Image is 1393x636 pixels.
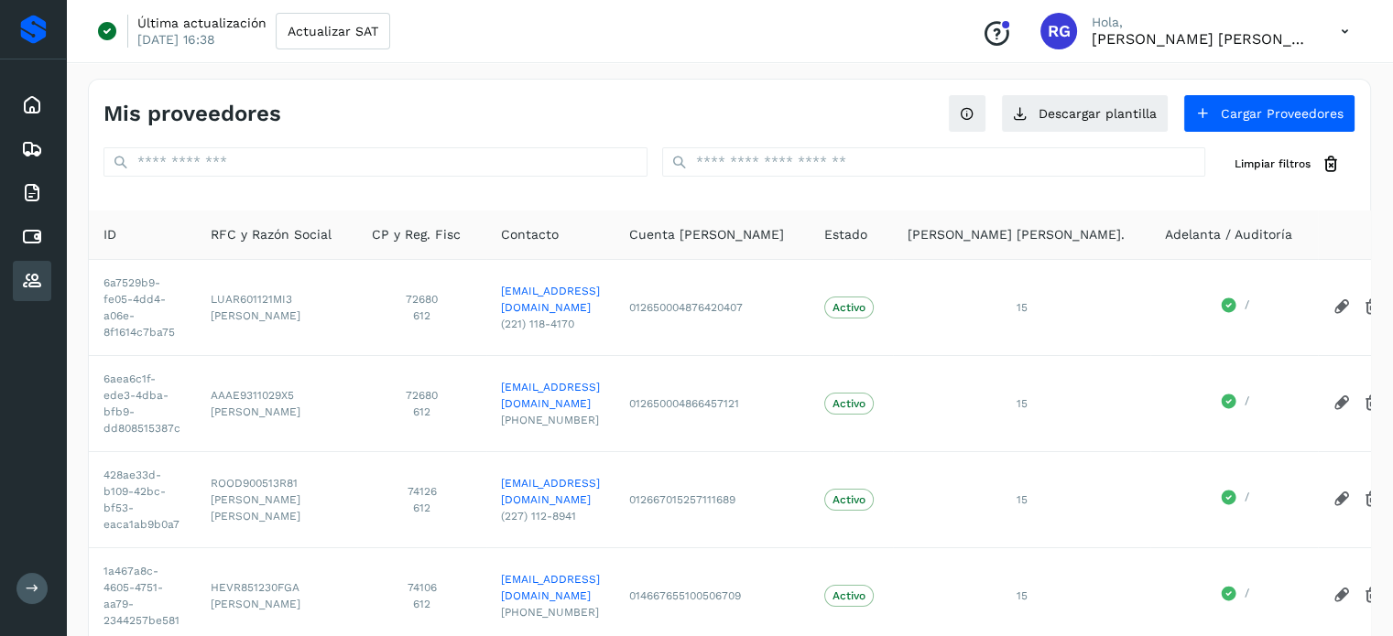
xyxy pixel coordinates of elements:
span: 72680 [372,387,472,404]
td: 012667015257111689 [615,451,810,547]
div: / [1165,585,1303,607]
a: [EMAIL_ADDRESS][DOMAIN_NAME] [501,475,600,508]
div: Inicio [13,85,51,125]
span: Limpiar filtros [1235,156,1311,172]
span: [PERSON_NAME] [PERSON_NAME]. [908,225,1125,244]
span: 74106 [372,579,472,596]
div: Proveedores [13,261,51,301]
td: 012650004876420407 [615,259,810,355]
span: 15 [1017,589,1028,602]
span: 15 [1017,301,1028,314]
span: 612 [372,404,472,420]
p: Hola, [1092,15,1311,30]
button: Descargar plantilla [1001,94,1169,133]
button: Limpiar filtros [1220,147,1355,181]
span: ROOD900513R81 [211,475,343,491]
a: [EMAIL_ADDRESS][DOMAIN_NAME] [501,571,600,604]
p: [DATE] 16:38 [137,31,215,48]
div: / [1165,393,1303,415]
span: [PERSON_NAME] [211,404,343,420]
div: Cuentas por pagar [13,217,51,257]
span: CP y Reg. Fisc [372,225,461,244]
span: 72680 [372,291,472,307]
span: 612 [372,500,472,516]
span: HEVR851230FGA [211,579,343,596]
p: Última actualización [137,15,267,31]
button: Cargar Proveedores [1183,94,1355,133]
a: [EMAIL_ADDRESS][DOMAIN_NAME] [501,283,600,316]
span: 612 [372,307,472,324]
span: AAAE9311029X5 [211,387,343,404]
p: Activo [833,493,865,506]
span: Actualizar SAT [288,25,378,38]
div: / [1165,296,1303,318]
div: / [1165,489,1303,511]
button: Actualizar SAT [276,13,390,49]
span: RFC y Razón Social [211,225,332,244]
span: [PHONE_NUMBER] [501,604,600,620]
span: (227) 112-8941 [501,508,600,524]
a: [EMAIL_ADDRESS][DOMAIN_NAME] [501,379,600,412]
span: [PERSON_NAME] [211,307,343,324]
span: 15 [1017,493,1028,506]
span: 612 [372,596,472,612]
span: Cuenta [PERSON_NAME] [629,225,784,244]
p: Activo [833,397,865,410]
span: 15 [1017,397,1028,410]
span: [PHONE_NUMBER] [501,412,600,428]
span: ID [103,225,116,244]
span: Contacto [501,225,559,244]
span: [PERSON_NAME] [211,596,343,612]
span: LUAR601121MI3 [211,291,343,307]
span: Adelanta / Auditoría [1165,225,1292,244]
div: Facturas [13,173,51,213]
h4: Mis proveedores [103,101,281,127]
p: Rosa Gabriela Ponce Segovia [1092,30,1311,48]
span: [PERSON_NAME] [PERSON_NAME] [211,491,343,524]
td: 6a7529b9-fe05-4dd4-a06e-8f1614c7ba75 [89,259,196,355]
p: Activo [833,301,865,314]
td: 012650004866457121 [615,355,810,451]
span: 74126 [372,483,472,500]
span: Estado [824,225,867,244]
p: Activo [833,589,865,602]
td: 6aea6c1f-ede3-4dba-bfb9-dd808515387c [89,355,196,451]
td: 428ae33d-b109-42bc-bf53-eaca1ab9b0a7 [89,451,196,547]
span: (221) 118-4170 [501,316,600,332]
div: Embarques [13,129,51,169]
